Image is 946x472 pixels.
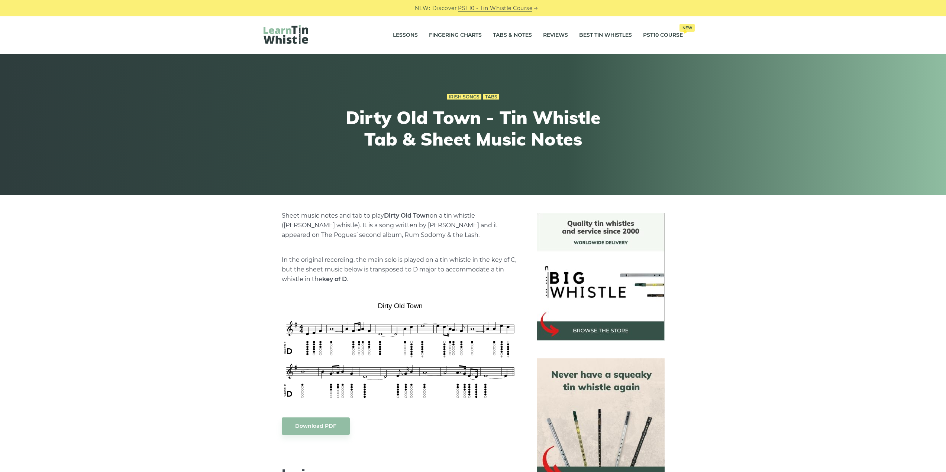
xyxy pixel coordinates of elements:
[493,26,532,45] a: Tabs & Notes
[679,24,695,32] span: New
[282,211,519,240] p: Sheet music notes and tab to play on a tin whistle ([PERSON_NAME] whistle). It is a song written ...
[282,256,516,283] span: In the original recording, the main solo is played on a tin whistle in the key of C, but the shee...
[429,26,482,45] a: Fingering Charts
[483,94,499,100] a: Tabs
[322,276,347,283] strong: key of D
[264,25,308,44] img: LearnTinWhistle.com
[384,212,430,219] strong: Dirty Old Town
[336,107,610,150] h1: Dirty Old Town - Tin Whistle Tab & Sheet Music Notes
[579,26,632,45] a: Best Tin Whistles
[537,213,665,341] img: BigWhistle Tin Whistle Store
[543,26,568,45] a: Reviews
[282,417,350,435] a: Download PDF
[282,299,519,402] img: Dirty Old Town Tin Whistle Tab & Sheet Music
[393,26,418,45] a: Lessons
[447,94,481,100] a: Irish Songs
[643,26,683,45] a: PST10 CourseNew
